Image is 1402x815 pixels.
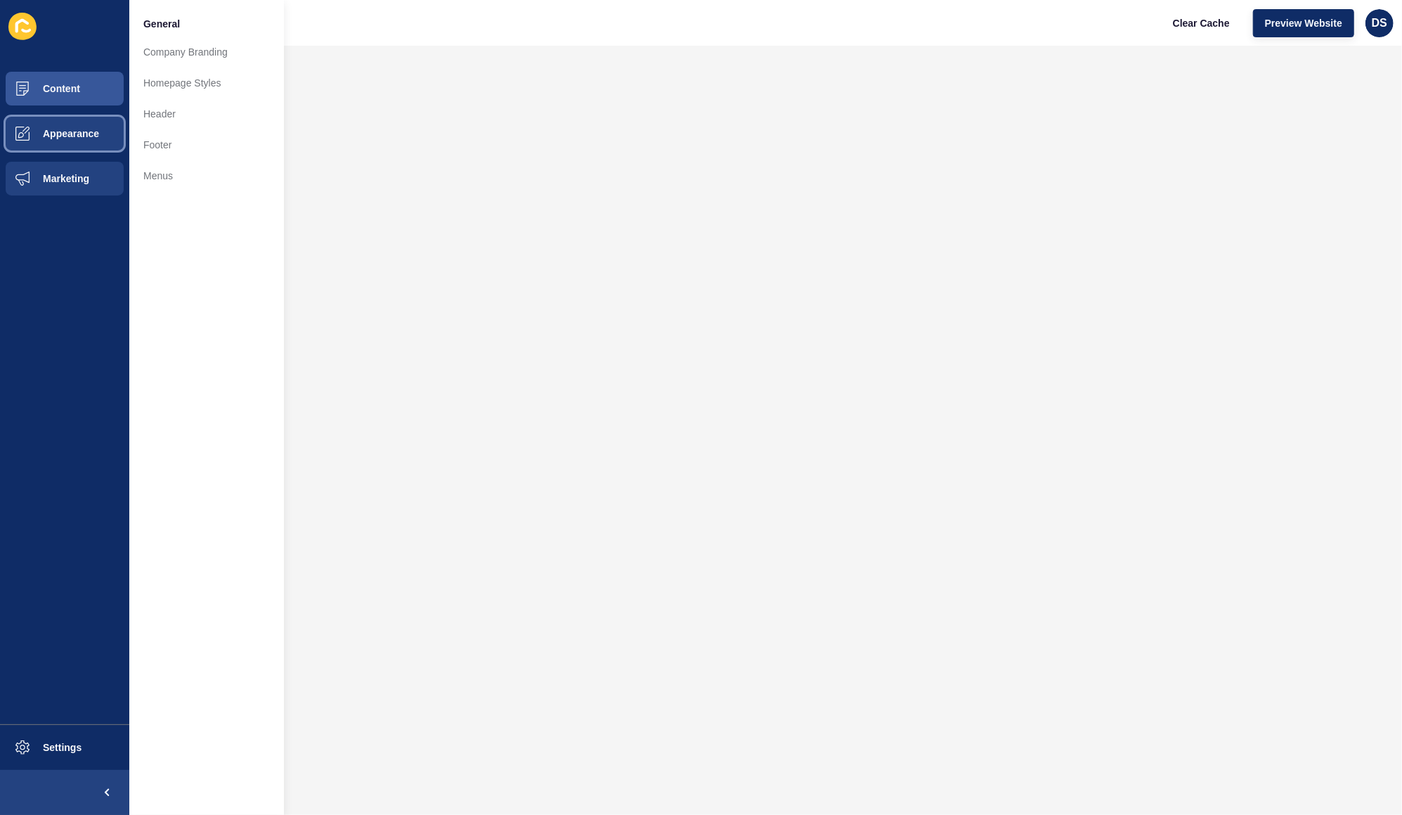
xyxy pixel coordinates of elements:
button: Clear Cache [1161,9,1242,37]
span: Preview Website [1265,16,1342,30]
a: Homepage Styles [129,68,284,98]
a: Footer [129,129,284,160]
span: Clear Cache [1173,16,1230,30]
span: General [143,17,180,31]
a: Company Branding [129,37,284,68]
a: Menus [129,160,284,191]
a: Header [129,98,284,129]
span: DS [1372,16,1387,30]
button: Preview Website [1253,9,1354,37]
